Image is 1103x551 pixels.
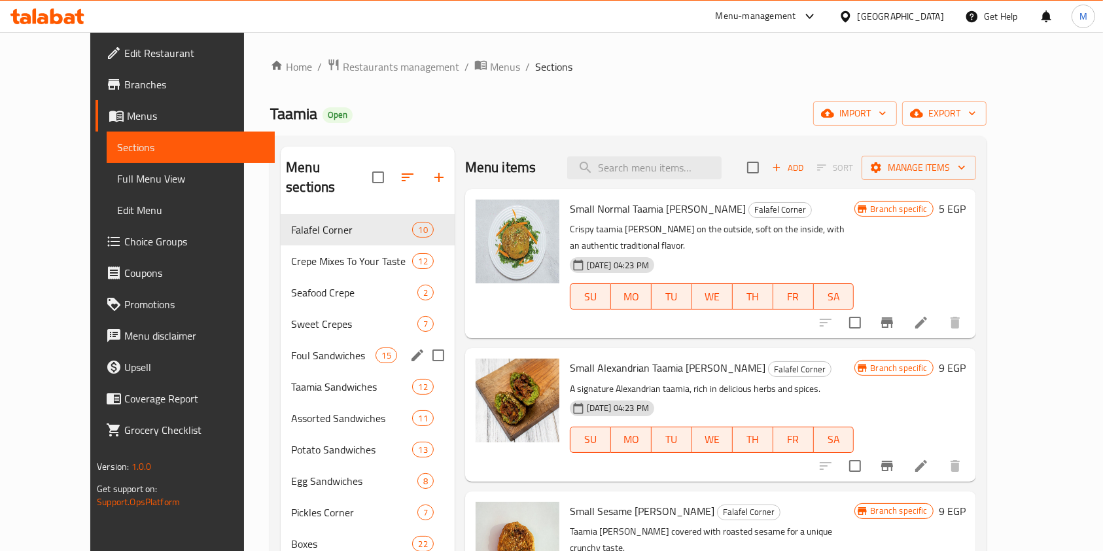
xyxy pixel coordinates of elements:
button: TU [652,427,692,453]
img: Small Alexandrian Taamia Patty [476,359,559,442]
div: Taamia Sandwiches12 [281,371,455,402]
span: SA [819,430,849,449]
h2: Menu items [465,158,536,177]
span: Get support on: [97,480,157,497]
div: items [417,316,434,332]
span: 8 [418,475,433,488]
div: items [417,285,434,300]
span: Falafel Corner [718,505,780,520]
a: Edit Menu [107,194,275,226]
a: Support.OpsPlatform [97,493,180,510]
span: Menu disclaimer [124,328,264,344]
span: Menus [490,59,520,75]
span: Falafel Corner [749,202,811,217]
span: 2 [418,287,433,299]
span: Falafel Corner [291,222,412,238]
div: Seafood Crepe2 [281,277,455,308]
a: Coverage Report [96,383,275,414]
div: Falafel Corner [748,202,812,218]
button: Branch-specific-item [871,450,903,482]
div: items [417,473,434,489]
a: Sections [107,132,275,163]
div: Falafel Corner [768,361,832,377]
span: Seafood Crepe [291,285,417,300]
div: Potato Sandwiches13 [281,434,455,465]
button: SU [570,283,611,310]
span: [DATE] 04:23 PM [582,259,654,272]
h6: 5 EGP [939,200,966,218]
button: FR [773,427,814,453]
span: import [824,105,886,122]
span: Edit Restaurant [124,45,264,61]
button: TH [733,427,773,453]
div: items [412,442,433,457]
button: FR [773,283,814,310]
a: Edit menu item [913,458,929,474]
span: export [913,105,976,122]
li: / [464,59,469,75]
div: Assorted Sandwiches11 [281,402,455,434]
span: Potato Sandwiches [291,442,412,457]
span: Select to update [841,452,869,480]
span: Grocery Checklist [124,422,264,438]
span: Select section [739,154,767,181]
span: Sweet Crepes [291,316,417,332]
a: Edit menu item [913,315,929,330]
a: Menus [96,100,275,132]
span: Choice Groups [124,234,264,249]
span: Sections [535,59,572,75]
span: MO [616,430,646,449]
span: SA [819,287,849,306]
li: / [525,59,530,75]
span: Small Alexandrian Taamia [PERSON_NAME] [570,358,765,378]
a: Branches [96,69,275,100]
span: 15 [376,349,396,362]
span: Restaurants management [343,59,459,75]
div: Menu-management [716,9,796,24]
button: MO [611,427,652,453]
li: / [317,59,322,75]
span: Taamia [270,99,317,128]
a: Coupons [96,257,275,289]
span: Add [770,160,805,175]
span: Edit Menu [117,202,264,218]
button: delete [939,450,971,482]
span: TH [738,430,768,449]
span: Select to update [841,309,869,336]
div: items [412,222,433,238]
span: Promotions [124,296,264,312]
input: search [567,156,722,179]
span: Add item [767,158,809,178]
div: Egg Sandwiches8 [281,465,455,497]
button: SA [814,283,854,310]
button: TH [733,283,773,310]
span: 12 [413,381,432,393]
span: 13 [413,444,432,456]
span: Manage items [872,160,966,176]
div: Falafel Corner10 [281,214,455,245]
div: items [412,379,433,395]
span: WE [697,430,727,449]
button: SU [570,427,611,453]
div: items [417,505,434,520]
span: 22 [413,538,432,550]
button: Branch-specific-item [871,307,903,338]
span: Branch specific [866,203,933,215]
span: SU [576,430,606,449]
span: Taamia Sandwiches [291,379,412,395]
button: import [813,101,897,126]
span: Open [323,109,353,120]
div: items [412,410,433,426]
h2: Menu sections [286,158,372,197]
a: Grocery Checklist [96,414,275,446]
span: Foul Sandwiches [291,347,376,363]
div: Falafel Corner [717,505,780,520]
span: Falafel Corner [769,362,831,377]
h6: 9 EGP [939,502,966,520]
a: Promotions [96,289,275,320]
span: Menus [127,108,264,124]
